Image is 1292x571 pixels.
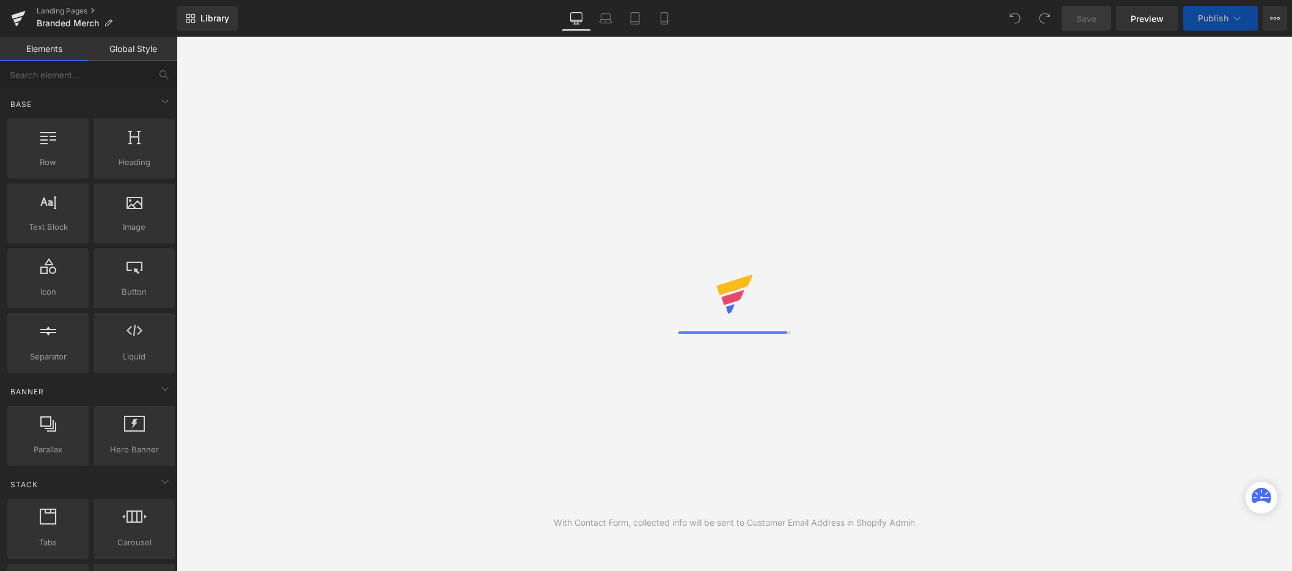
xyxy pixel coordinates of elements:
button: Redo [1032,6,1057,31]
a: New Library [177,6,238,31]
span: Image [97,221,171,234]
button: Undo [1003,6,1027,31]
span: Banner [9,386,45,397]
span: Hero Banner [97,443,171,456]
span: Stack [9,479,39,490]
a: Global Style [89,37,177,61]
span: Carousel [97,536,171,549]
span: Separator [11,350,85,363]
a: Laptop [591,6,620,31]
a: Desktop [562,6,591,31]
span: Library [200,13,229,24]
span: Row [11,156,85,169]
a: Tablet [620,6,650,31]
span: Heading [97,156,171,169]
span: Text Block [11,221,85,234]
span: Parallax [11,443,85,456]
a: Landing Pages [37,6,177,16]
span: Tabs [11,536,85,549]
span: Liquid [97,350,171,363]
div: With Contact Form, collected info will be sent to Customer Email Address in Shopify Admin [554,516,915,529]
span: Branded Merch [37,18,99,28]
a: Mobile [650,6,679,31]
a: Preview [1116,6,1178,31]
span: Icon [11,285,85,298]
span: Save [1076,12,1096,25]
button: Publish [1183,6,1258,31]
button: More [1263,6,1287,31]
span: Publish [1198,13,1228,23]
span: Button [97,285,171,298]
span: Preview [1131,12,1164,25]
span: Base [9,98,33,110]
